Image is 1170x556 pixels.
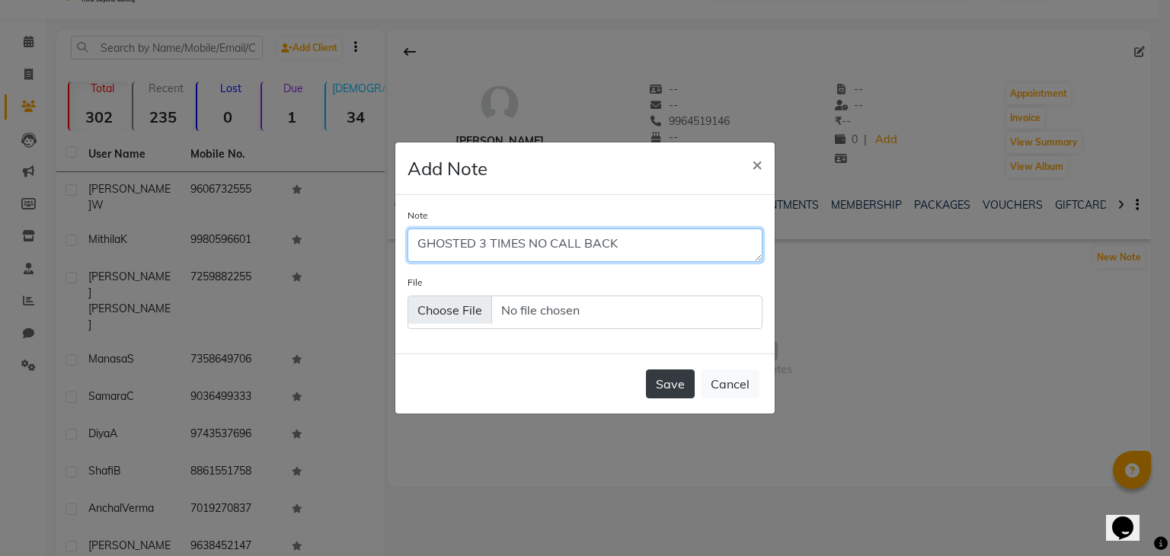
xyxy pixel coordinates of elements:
[408,276,423,289] label: File
[701,369,759,398] button: Cancel
[740,142,775,185] button: Close
[646,369,695,398] button: Save
[408,155,487,182] h4: Add Note
[1106,495,1155,541] iframe: chat widget
[752,152,762,175] span: ×
[408,209,428,222] label: Note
